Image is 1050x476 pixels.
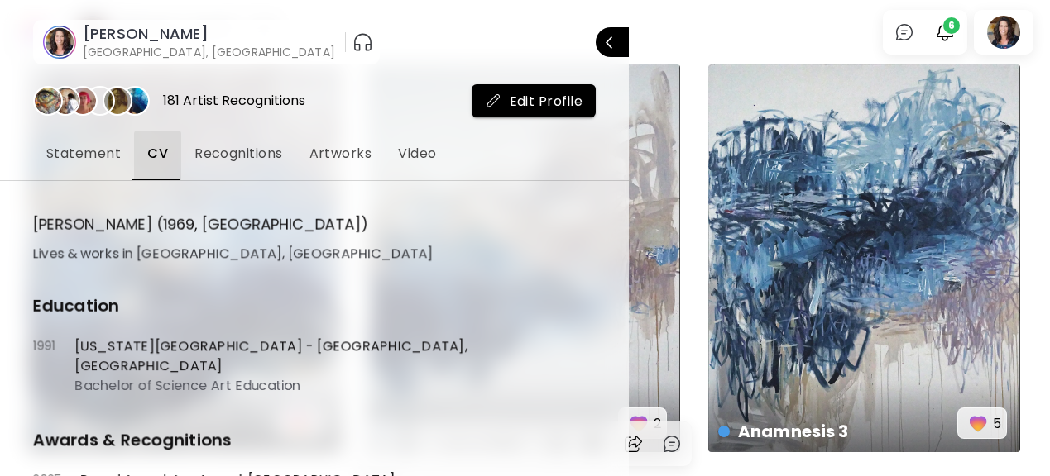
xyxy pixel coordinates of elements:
h4: Awards & Recognitions [33,429,596,450]
span: CV [147,144,168,164]
h5: Lives & works in [GEOGRAPHIC_DATA], [GEOGRAPHIC_DATA] [33,245,434,262]
span: Recognitions [194,144,283,164]
h4: Education [33,295,596,317]
span: Video [398,144,436,164]
button: mailEdit Profile [472,84,597,117]
span: Edit Profile [485,93,583,110]
p: 1991 [33,336,55,396]
h6: [GEOGRAPHIC_DATA], [GEOGRAPHIC_DATA] [83,44,335,60]
p: [US_STATE][GEOGRAPHIC_DATA] - [GEOGRAPHIC_DATA], [GEOGRAPHIC_DATA] [75,336,596,376]
button: pauseOutline IconGradient Icon [352,29,373,55]
h6: [PERSON_NAME] [83,24,335,44]
div: 181 Artist Recognitions [163,92,305,110]
span: Statement [46,144,121,164]
p: Bachelor of Science Art Education [75,376,301,396]
span: Artworks [309,144,372,164]
img: mail [485,93,501,109]
h5: [PERSON_NAME] (1969, [GEOGRAPHIC_DATA]) [33,214,434,236]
